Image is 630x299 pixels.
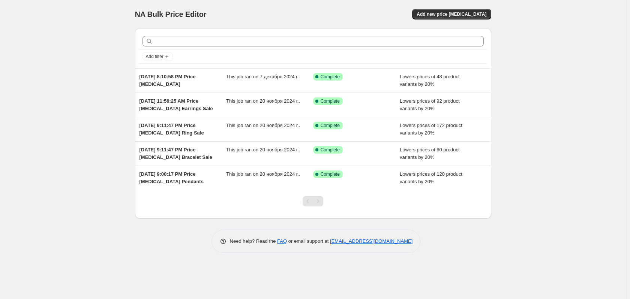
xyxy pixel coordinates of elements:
span: or email support at [287,238,330,244]
a: [EMAIL_ADDRESS][DOMAIN_NAME] [330,238,412,244]
span: Complete [321,147,340,153]
span: NA Bulk Price Editor [135,10,207,18]
a: FAQ [277,238,287,244]
span: This job ran on 20 ноября 2024 г.. [226,123,300,128]
span: This job ran on 20 ноября 2024 г.. [226,171,300,177]
span: Lowers prices of 120 product variants by 20% [400,171,462,184]
span: [DATE] 11:56:25 AM Price [MEDICAL_DATA] Earrings Sale [139,98,213,111]
span: Lowers prices of 48 product variants by 20% [400,74,460,87]
span: Lowers prices of 172 product variants by 20% [400,123,462,136]
span: Lowers prices of 92 product variants by 20% [400,98,460,111]
span: [DATE] 8:10:58 PM Price [MEDICAL_DATA] [139,74,196,87]
span: Complete [321,98,340,104]
span: [DATE] 9:00:17 PM Price [MEDICAL_DATA] Pendants [139,171,204,184]
nav: Pagination [303,196,323,206]
span: [DATE] 9:11:47 PM Price [MEDICAL_DATA] Ring Sale [139,123,204,136]
span: Lowers prices of 60 product variants by 20% [400,147,460,160]
span: Complete [321,74,340,80]
button: Add filter [142,52,172,61]
span: Need help? Read the [230,238,277,244]
span: This job ran on 20 ноября 2024 г.. [226,98,300,104]
span: This job ran on 20 ноября 2024 г.. [226,147,300,152]
span: This job ran on 7 декабря 2024 г.. [226,74,300,79]
span: Add filter [146,54,163,60]
span: Complete [321,171,340,177]
span: Add new price [MEDICAL_DATA] [417,11,486,17]
span: Complete [321,123,340,129]
button: Add new price [MEDICAL_DATA] [412,9,491,19]
span: [DATE] 9:11:47 PM Price [MEDICAL_DATA] Bracelet Sale [139,147,213,160]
